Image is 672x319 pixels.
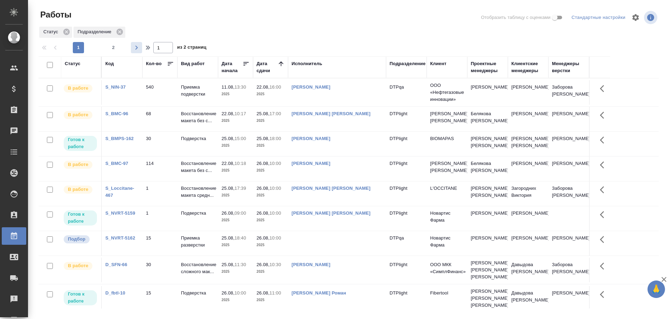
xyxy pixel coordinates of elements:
[39,27,72,38] div: Статус
[63,290,98,306] div: Исполнитель может приступить к работе
[257,290,269,296] p: 26.08,
[63,261,98,271] div: Исполнитель выполняет работу
[386,231,427,256] td: DTPqa
[467,231,508,256] td: [PERSON_NAME]
[257,136,269,141] p: 25.08,
[222,217,250,224] p: 2025
[596,206,612,223] button: Здесь прячутся важные кнопки
[222,91,250,98] p: 2025
[511,60,545,74] div: Клиентские менеджеры
[430,82,464,103] p: ООО «Нефтегазовые инновации»
[386,157,427,181] td: DTPlight
[257,262,269,267] p: 26.08,
[596,107,612,124] button: Здесь прячутся важные кнопки
[269,290,281,296] p: 11:00
[292,136,330,141] a: [PERSON_NAME]
[105,84,126,90] a: S_NIN-37
[508,181,548,206] td: Загородних Виктория
[181,185,215,199] p: Восстановление макета средн...
[386,181,427,206] td: DTPlight
[596,286,612,303] button: Здесь прячутся важные кнопки
[269,111,281,116] p: 17:00
[292,111,371,116] a: [PERSON_NAME] [PERSON_NAME]
[142,157,177,181] td: 114
[467,107,508,131] td: Белякова [PERSON_NAME]
[105,210,135,216] a: S_NVRT-5159
[222,161,234,166] p: 22.08,
[269,262,281,267] p: 10:30
[471,135,504,149] p: [PERSON_NAME], [PERSON_NAME]
[78,28,114,35] p: Подразделение
[292,84,330,90] a: [PERSON_NAME]
[181,84,215,98] p: Приемка подверстки
[222,235,234,241] p: 25.08,
[552,135,586,142] p: [PERSON_NAME]
[386,206,427,231] td: DTPlight
[386,132,427,156] td: DTPlight
[63,84,98,93] div: Исполнитель выполняет работу
[596,258,612,275] button: Здесь прячутся важные кнопки
[181,60,205,67] div: Вид работ
[552,84,586,98] p: Заборова [PERSON_NAME]
[430,160,464,174] p: [PERSON_NAME] [PERSON_NAME]
[257,60,278,74] div: Дата сдачи
[292,290,346,296] a: [PERSON_NAME] Роман
[386,258,427,282] td: DTPlight
[181,110,215,124] p: Восстановление макета без с...
[596,157,612,173] button: Здесь прячутся важные кнопки
[181,210,215,217] p: Подверстка
[68,186,88,193] p: В работе
[63,110,98,120] div: Исполнитель выполняет работу
[552,185,586,199] p: Заборова [PERSON_NAME]
[63,160,98,169] div: Исполнитель выполняет работу
[292,60,322,67] div: Исполнитель
[269,235,281,241] p: 10:00
[257,192,285,199] p: 2025
[257,142,285,149] p: 2025
[292,262,330,267] a: [PERSON_NAME]
[570,12,627,23] div: split button
[596,132,612,148] button: Здесь прячутся важные кнопки
[142,231,177,256] td: 15
[63,185,98,194] div: Исполнитель выполняет работу
[644,11,659,24] span: Посмотреть информацию
[108,42,119,53] button: 2
[257,111,269,116] p: 25.08,
[63,135,98,152] div: Исполнитель может приступить к работе
[222,268,250,275] p: 2025
[430,235,464,249] p: Новартис Фарма
[650,282,662,297] span: 🙏
[142,206,177,231] td: 1
[108,44,119,51] span: 2
[292,186,371,191] a: [PERSON_NAME] [PERSON_NAME]
[467,157,508,181] td: Белякова [PERSON_NAME]
[222,84,234,90] p: 11.08,
[222,262,234,267] p: 25.08,
[552,261,586,275] p: Заборова [PERSON_NAME]
[269,186,281,191] p: 10:00
[234,186,246,191] p: 17:39
[257,210,269,216] p: 26.08,
[257,91,285,98] p: 2025
[552,60,586,74] div: Менеджеры верстки
[68,111,88,118] p: В работе
[68,262,88,269] p: В работе
[292,161,330,166] a: [PERSON_NAME]
[105,161,128,166] a: S_BMC-97
[181,261,215,275] p: Восстановление сложного мак...
[105,186,134,198] a: S_Loccitane-467
[222,111,234,116] p: 22.08,
[552,110,586,117] p: [PERSON_NAME]
[234,111,246,116] p: 10:17
[430,290,464,297] p: Fibertool
[68,291,93,305] p: Готов к работе
[269,210,281,216] p: 10:00
[222,136,234,141] p: 25.08,
[142,107,177,131] td: 68
[269,136,281,141] p: 18:00
[63,210,98,226] div: Исполнитель может приступить к работе
[386,80,427,105] td: DTPqa
[222,242,250,249] p: 2025
[257,84,269,90] p: 22.08,
[552,290,586,297] p: [PERSON_NAME]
